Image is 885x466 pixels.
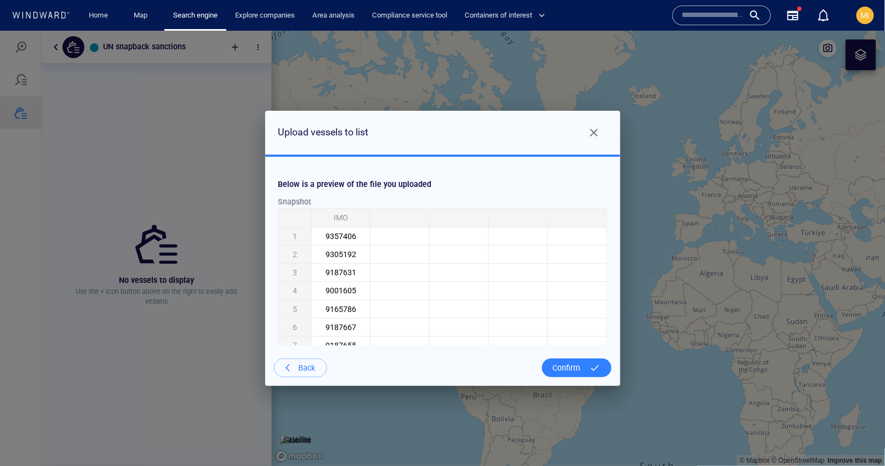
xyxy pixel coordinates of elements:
span: Below is a preview of the file you uploaded [278,149,432,158]
button: MI [854,4,876,26]
span: Confirm [542,328,612,346]
div: Confirm [549,326,585,349]
span: Snapshot [278,167,312,175]
button: Containers of interest [460,6,555,25]
a: Map [129,6,156,25]
td: 9187655 [311,306,370,324]
a: Explore companies [231,6,299,25]
td: 9357406 [311,196,370,214]
span: MI [861,11,870,20]
td: 9187631 [311,233,370,251]
a: Compliance service tool [368,6,452,25]
th: 2 [278,214,311,232]
a: Search engine [169,6,222,25]
button: Home [81,6,116,25]
th: 1 [278,196,311,214]
a: Area analysis [308,6,359,25]
div: Upload vessels to list [278,94,369,110]
div: Back [296,328,318,346]
th: IMO [311,178,370,196]
button: Back [274,328,327,346]
iframe: Chat [838,417,877,458]
td: 9187667 [311,287,370,305]
td: 9305192 [311,214,370,232]
button: Close [581,89,607,115]
button: Map [125,6,160,25]
th: 4 [278,251,311,269]
th: 6 [278,287,311,305]
span: Containers of interest [465,9,545,22]
td: 9001605 [311,251,370,269]
th: 5 [278,269,311,287]
td: 9165786 [311,269,370,287]
th: 3 [278,233,311,251]
th: 7 [278,306,311,324]
div: Notification center [817,9,830,22]
a: Home [85,6,113,25]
